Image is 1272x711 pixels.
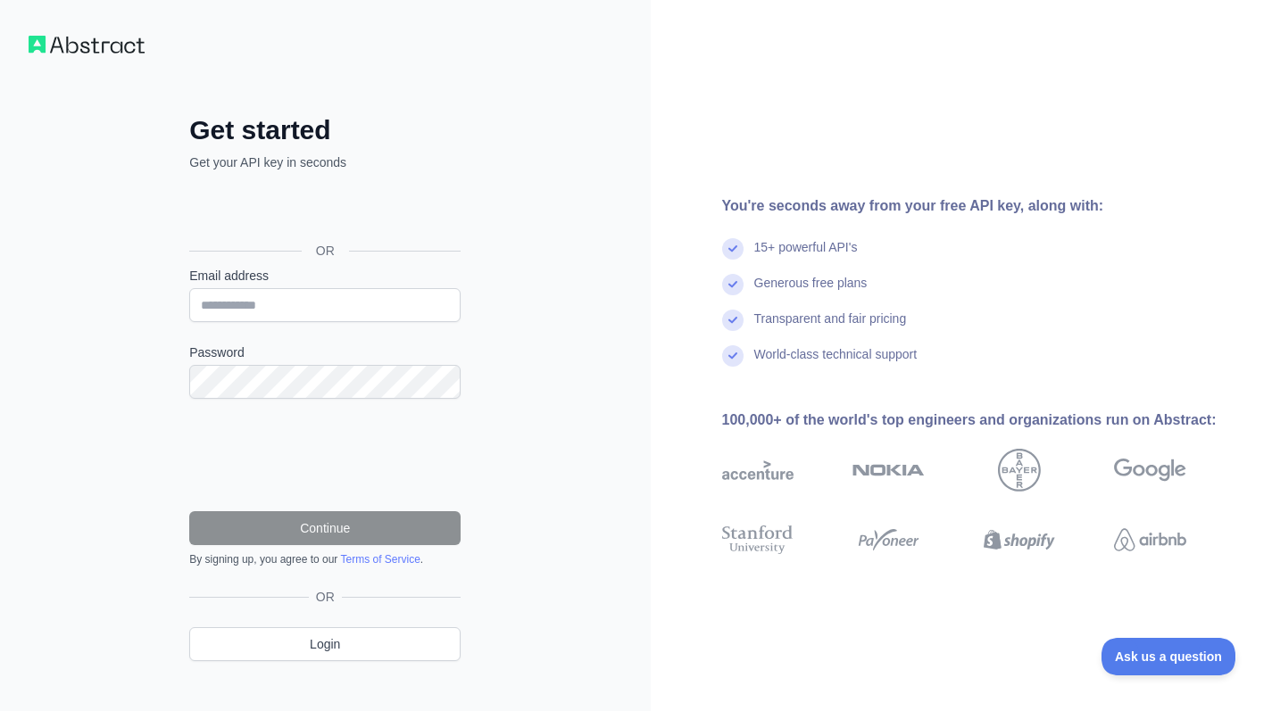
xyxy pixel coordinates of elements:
iframe: Sign in with Google Button [180,191,466,230]
div: World-class technical support [754,345,918,381]
img: Workflow [29,36,145,54]
a: Login [189,627,461,661]
div: Generous free plans [754,274,868,310]
img: google [1114,449,1186,492]
a: Terms of Service [340,553,420,566]
img: check mark [722,274,744,295]
iframe: reCAPTCHA [189,420,461,490]
button: Continue [189,511,461,545]
div: 15+ powerful API's [754,238,858,274]
label: Email address [189,267,461,285]
img: bayer [998,449,1041,492]
img: nokia [852,449,925,492]
iframe: Toggle Customer Support [1102,638,1236,675]
img: accenture [722,449,794,492]
span: OR [302,242,349,260]
img: shopify [984,522,1056,558]
img: airbnb [1114,522,1186,558]
img: check mark [722,345,744,367]
div: Transparent and fair pricing [754,310,907,345]
div: You're seconds away from your free API key, along with: [722,195,1244,217]
span: OR [309,588,342,606]
label: Password [189,343,461,361]
div: 100,000+ of the world's top engineers and organizations run on Abstract: [722,409,1244,431]
img: payoneer [852,522,925,558]
img: check mark [722,238,744,260]
img: check mark [722,310,744,331]
h2: Get started [189,114,461,146]
div: By signing up, you agree to our . [189,552,461,566]
p: Get your API key in seconds [189,153,461,171]
img: stanford university [722,522,794,558]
